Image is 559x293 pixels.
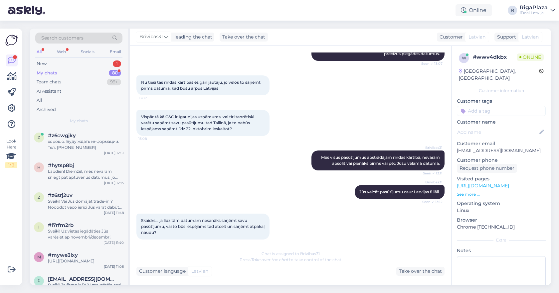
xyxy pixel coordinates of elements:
i: 'Take over the chat' [251,257,289,262]
p: Browser [457,217,546,224]
p: See more ... [457,191,546,197]
span: i [38,225,40,230]
span: Press to take control of the chat [240,257,341,262]
div: Customer language [136,268,186,275]
input: Add name [457,129,538,136]
div: Extra [457,237,546,243]
div: Archived [37,106,56,113]
span: Seen ✓ 13:12 [418,199,443,204]
span: #hytsp8bj [48,162,74,168]
span: Search customers [41,35,84,42]
span: Brivibas31 [418,180,443,185]
span: Mēs visus pasūtījumus apstrādājam rindas kārtībā, nevaram apsolīt vai pienāks pirms vai pēc Jūsu ... [321,155,441,166]
div: хорошо. Буду ждать информации. Тел. [PHONE_NUMBER] [48,139,124,150]
a: RigaPlazaiDeal Latvija [520,5,555,16]
div: 1 / 3 [5,162,17,168]
div: [DATE] 11:40 [103,240,124,245]
span: Online [517,53,544,61]
span: 13:12 [138,240,163,245]
div: Team chats [37,79,61,85]
p: Customer name [457,119,546,126]
span: p [38,278,41,283]
p: Linux [457,207,546,214]
div: [DATE] 12:13 [104,180,124,185]
div: Request phone number [457,164,517,173]
div: [DATE] 12:51 [104,150,124,155]
span: z [38,135,40,140]
div: All [35,48,43,56]
span: 13:08 [138,136,163,141]
span: Latvian [468,34,485,41]
span: Vispār tā kā C&C ir Igaunijas uzņēmums, vai tīri teorētiski varētu saņēmt savu pasūtījumu tad Tal... [141,114,255,131]
div: New [37,60,47,67]
span: Seen ✓ 13:07 [418,61,443,66]
span: Jūs veicāt pasūtījumu caur Latvijas filiāli. [359,189,440,194]
div: [DATE] 11:48 [104,210,124,215]
div: All [37,97,42,104]
div: R [508,6,517,15]
div: # wwv4dkbx [473,53,517,61]
div: Take over the chat [396,267,445,276]
div: RigaPlaza [520,5,548,10]
div: My chats [37,70,57,76]
div: [URL][DOMAIN_NAME] [48,258,124,264]
div: leading the chat [172,34,212,41]
input: Add a tag [457,106,546,116]
div: Web [56,48,67,56]
div: Support [494,34,516,41]
span: w [462,55,466,60]
span: Seen ✓ 13:11 [418,171,443,176]
span: z [38,195,40,200]
div: [DATE] 11:06 [104,264,124,269]
p: Customer phone [457,157,546,164]
p: Notes [457,247,546,254]
span: #z6cwgjky [48,133,76,139]
span: m [37,254,41,259]
div: iDeal Latvija [520,10,548,16]
p: Operating system [457,200,546,207]
p: Chrome [TECHNICAL_ID] [457,224,546,231]
span: Chat is assigned to Brivibas31 [262,251,320,256]
div: Sveiki! Vai Jūs domājat trade-in ? Nododot veco ierīci Jūs varat dabūt atlaidi jauna datora iegād... [48,198,124,210]
div: Customer [437,34,463,41]
span: 13:07 [138,96,163,101]
a: [URL][DOMAIN_NAME] [457,183,509,189]
span: Brivibas31 [418,145,443,150]
img: Askly Logo [5,34,18,47]
span: Nu tieši tas rindas kārtības es gan jautāju, jo vēlos to saņēmt pirms datuma, kad būšu ārpus Latv... [141,80,262,91]
span: Latvian [191,268,208,275]
div: Socials [80,48,96,56]
span: h [37,165,41,170]
span: Latvian [522,34,539,41]
span: #z6srj2uv [48,192,73,198]
div: AI Assistant [37,88,61,95]
p: Customer email [457,140,546,147]
div: 80 [109,70,121,76]
div: Email [108,48,122,56]
span: Brivibas31 [139,33,163,41]
span: #mywe3lxy [48,252,78,258]
div: 1 [113,60,121,67]
div: 99+ [107,79,121,85]
div: Look Here [5,138,17,168]
span: #i7rfm2rb [48,222,74,228]
div: Take over the chat [220,33,268,42]
div: Labdien! Diemžēl, mēs nevaram sniegt pat aptuvenus datumus, jo piegādes nāk nesistemātiski un pie... [48,168,124,180]
span: pivi656@gmail.com [48,276,117,282]
div: Online [456,4,492,16]
p: Customer tags [457,98,546,105]
div: [GEOGRAPHIC_DATA], [GEOGRAPHIC_DATA] [459,68,539,82]
div: Sveiki! Uz vietas iegādāties Jūs varēsiet ap novembri/decembri. [48,228,124,240]
p: [EMAIL_ADDRESS][DOMAIN_NAME] [457,147,546,154]
p: Visited pages [457,175,546,182]
span: Skaidrs... ja līdz tām datumam nesanāks saņēmt savu pasūtījumu, vai to būs iespējams tad atcelt u... [141,218,266,235]
span: My chats [70,118,88,124]
div: Customer information [457,88,546,94]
